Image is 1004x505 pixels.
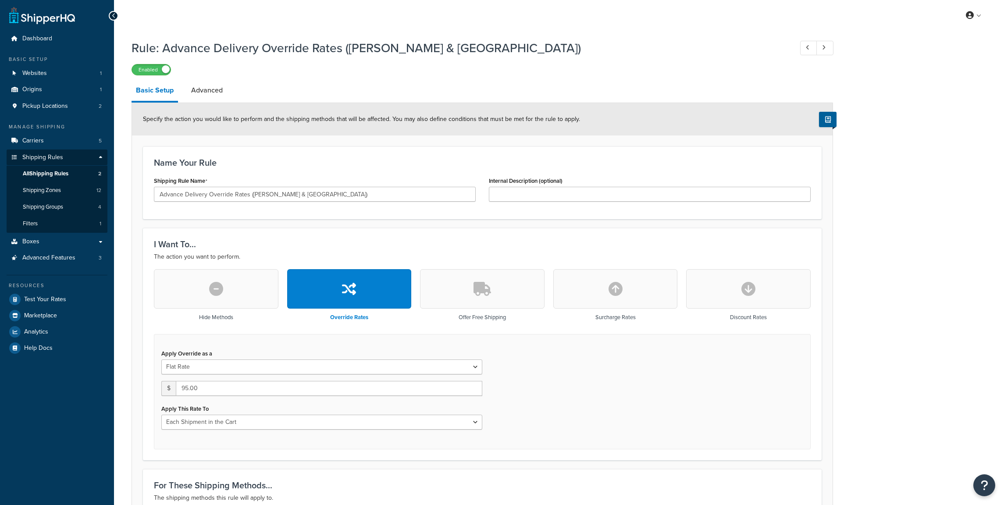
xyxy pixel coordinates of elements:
[132,39,784,57] h1: Rule: Advance Delivery Override Rates ([PERSON_NAME] & [GEOGRAPHIC_DATA])
[100,220,101,228] span: 1
[7,199,107,215] a: Shipping Groups4
[24,296,66,303] span: Test Your Rates
[7,149,107,233] li: Shipping Rules
[7,216,107,232] li: Filters
[800,41,817,55] a: Previous Record
[24,328,48,336] span: Analytics
[154,178,207,185] label: Shipping Rule Name
[7,166,107,182] a: AllShipping Rules2
[7,324,107,340] a: Analytics
[161,350,212,357] label: Apply Override as a
[7,182,107,199] a: Shipping Zones12
[161,381,176,396] span: $
[7,216,107,232] a: Filters1
[7,133,107,149] a: Carriers5
[161,405,209,412] label: Apply This Rate To
[100,86,102,93] span: 1
[7,149,107,166] a: Shipping Rules
[99,137,102,145] span: 5
[7,56,107,63] div: Basic Setup
[23,187,61,194] span: Shipping Zones
[154,158,811,167] h3: Name Your Rule
[143,114,580,124] span: Specify the action you would like to perform and the shipping methods that will be affected. You ...
[7,199,107,215] li: Shipping Groups
[7,65,107,82] li: Websites
[459,314,506,320] h3: Offer Free Shipping
[7,234,107,250] a: Boxes
[7,31,107,47] a: Dashboard
[24,345,53,352] span: Help Docs
[330,314,368,320] h3: Override Rates
[7,250,107,266] li: Advanced Features
[7,282,107,289] div: Resources
[7,98,107,114] li: Pickup Locations
[22,86,42,93] span: Origins
[98,170,101,178] span: 2
[730,314,767,320] h3: Discount Rates
[7,182,107,199] li: Shipping Zones
[98,203,101,211] span: 4
[23,203,63,211] span: Shipping Groups
[154,493,811,503] p: The shipping methods this rule will apply to.
[23,170,68,178] span: All Shipping Rules
[489,178,563,184] label: Internal Description (optional)
[187,80,227,101] a: Advanced
[132,80,178,103] a: Basic Setup
[154,480,811,490] h3: For These Shipping Methods...
[819,112,837,127] button: Show Help Docs
[154,239,811,249] h3: I Want To...
[100,70,102,77] span: 1
[22,70,47,77] span: Websites
[7,65,107,82] a: Websites1
[99,103,102,110] span: 2
[24,312,57,320] span: Marketplace
[99,254,102,262] span: 3
[132,64,171,75] label: Enabled
[154,252,811,262] p: The action you want to perform.
[22,137,44,145] span: Carriers
[7,250,107,266] a: Advanced Features3
[22,35,52,43] span: Dashboard
[7,82,107,98] li: Origins
[816,41,833,55] a: Next Record
[595,314,636,320] h3: Surcharge Rates
[22,103,68,110] span: Pickup Locations
[7,133,107,149] li: Carriers
[7,123,107,131] div: Manage Shipping
[22,238,39,245] span: Boxes
[7,82,107,98] a: Origins1
[7,292,107,307] a: Test Your Rates
[96,187,101,194] span: 12
[22,254,75,262] span: Advanced Features
[22,154,63,161] span: Shipping Rules
[973,474,995,496] button: Open Resource Center
[23,220,38,228] span: Filters
[7,340,107,356] a: Help Docs
[199,314,233,320] h3: Hide Methods
[7,308,107,324] a: Marketplace
[7,98,107,114] a: Pickup Locations2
